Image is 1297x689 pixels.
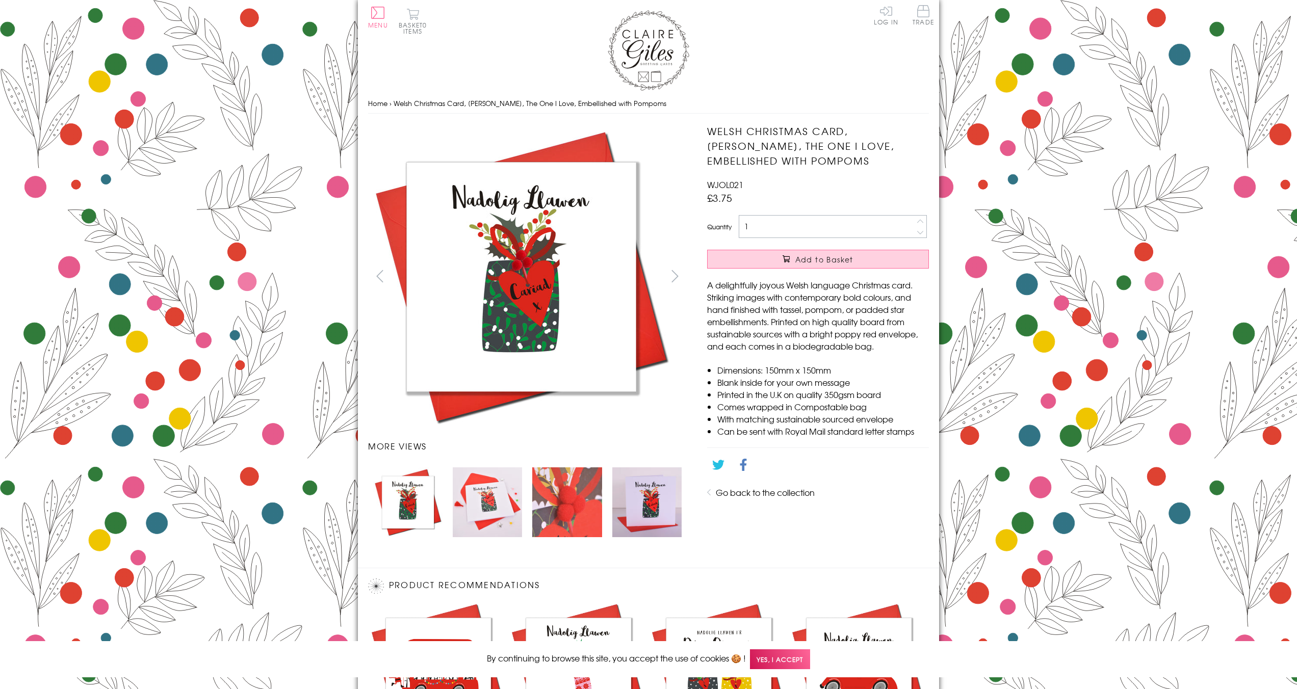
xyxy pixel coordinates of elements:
[717,425,929,437] li: Can be sent with Royal Mail standard letter stamps
[717,413,929,425] li: With matching sustainable sourced envelope
[687,124,993,430] img: Welsh Christmas Card, Nadolig Llawen, The One I Love, Embellished with Pompoms
[368,93,929,114] nav: breadcrumbs
[527,462,607,542] li: Carousel Page 3
[717,364,929,376] li: Dimensions: 150mm x 150mm
[403,20,427,36] span: 0 items
[913,5,934,25] span: Trade
[368,124,674,430] img: Welsh Christmas Card, Nadolig Llawen, The One I Love, Embellished with Pompoms
[394,98,666,108] span: Welsh Christmas Card, [PERSON_NAME], The One I Love, Embellished with Pompoms
[716,486,815,498] a: Go back to the collection
[608,10,689,91] img: Claire Giles Greetings Cards
[453,467,522,537] img: Welsh Christmas Card, Nadolig Llawen, The One I Love, Embellished with Pompoms
[707,222,732,231] label: Quantity
[664,264,687,287] button: next
[612,467,682,537] img: Welsh Christmas Card, Nadolig Llawen, The One I Love, Embellished with Pompoms
[717,401,929,413] li: Comes wrapped in Compostable bag
[707,124,929,168] h1: Welsh Christmas Card, [PERSON_NAME], The One I Love, Embellished with Pompoms
[368,264,391,287] button: prev
[368,7,388,28] button: Menu
[707,279,929,352] p: A delightfully joyous Welsh language Christmas card. Striking images with contemporary bold colou...
[390,98,392,108] span: ›
[707,178,743,191] span: WJOL021
[368,462,687,542] ul: Carousel Pagination
[399,8,427,34] button: Basket0 items
[368,440,687,452] h3: More views
[368,20,388,30] span: Menu
[448,462,527,542] li: Carousel Page 2
[913,5,934,27] a: Trade
[717,388,929,401] li: Printed in the U.K on quality 350gsm board
[368,98,387,108] a: Home
[368,462,448,542] li: Carousel Page 1 (Current Slide)
[795,254,853,264] span: Add to Basket
[707,250,929,269] button: Add to Basket
[874,5,898,25] a: Log In
[373,467,443,537] img: Welsh Christmas Card, Nadolig Llawen, The One I Love, Embellished with Pompoms
[717,376,929,388] li: Blank inside for your own message
[368,578,929,594] h2: Product recommendations
[532,467,602,537] img: Welsh Christmas Card, Nadolig Llawen, The One I Love, Embellished with Pompoms
[707,191,732,205] span: £3.75
[607,462,687,542] li: Carousel Page 4
[750,649,810,669] span: Yes, I accept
